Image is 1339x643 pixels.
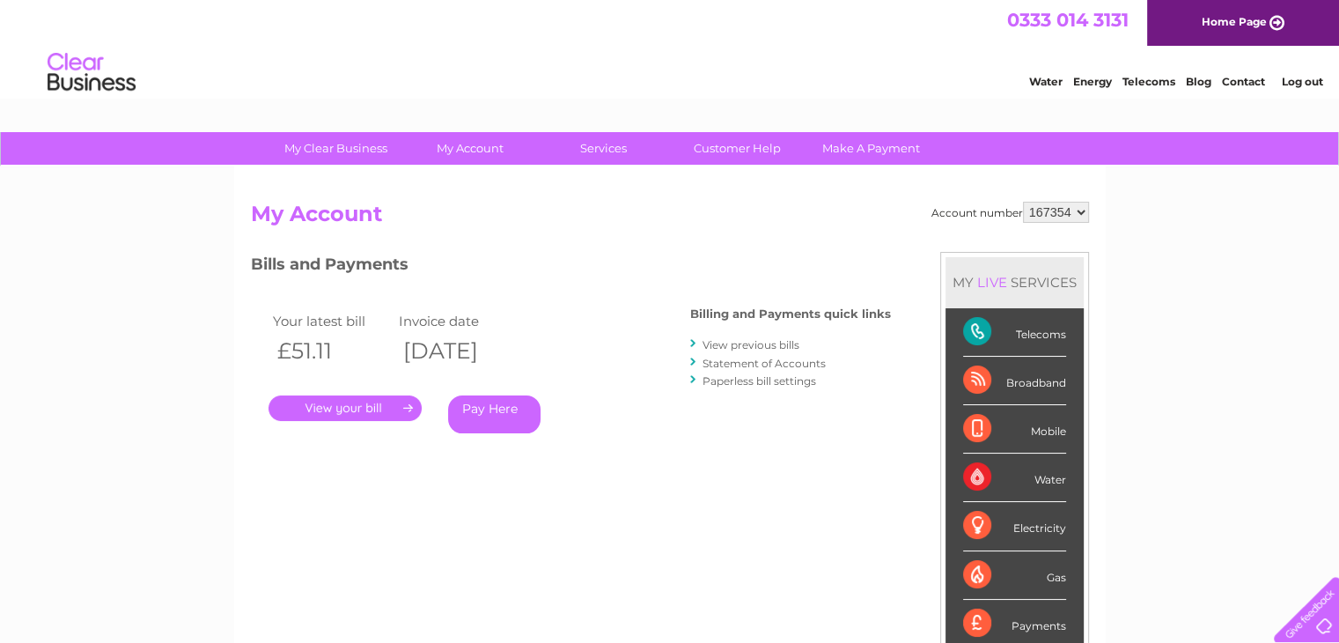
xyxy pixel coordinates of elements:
[665,132,810,165] a: Customer Help
[703,374,816,388] a: Paperless bill settings
[974,274,1011,291] div: LIVE
[263,132,408,165] a: My Clear Business
[269,333,395,369] th: £51.11
[251,252,891,283] h3: Bills and Payments
[798,132,944,165] a: Make A Payment
[703,357,826,370] a: Statement of Accounts
[703,338,799,351] a: View previous bills
[1122,75,1175,88] a: Telecoms
[963,357,1066,405] div: Broadband
[394,333,521,369] th: [DATE]
[269,395,422,421] a: .
[254,10,1086,85] div: Clear Business is a trading name of Verastar Limited (registered in [GEOGRAPHIC_DATA] No. 3667643...
[963,454,1066,502] div: Water
[963,405,1066,454] div: Mobile
[1222,75,1265,88] a: Contact
[269,309,395,333] td: Your latest bill
[1073,75,1112,88] a: Energy
[963,551,1066,600] div: Gas
[690,307,891,321] h4: Billing and Payments quick links
[1186,75,1211,88] a: Blog
[531,132,676,165] a: Services
[448,395,541,433] a: Pay Here
[1029,75,1063,88] a: Water
[945,257,1084,307] div: MY SERVICES
[1281,75,1322,88] a: Log out
[931,202,1089,223] div: Account number
[397,132,542,165] a: My Account
[963,502,1066,551] div: Electricity
[1007,9,1129,31] a: 0333 014 3131
[394,309,521,333] td: Invoice date
[47,46,136,100] img: logo.png
[251,202,1089,235] h2: My Account
[963,308,1066,357] div: Telecoms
